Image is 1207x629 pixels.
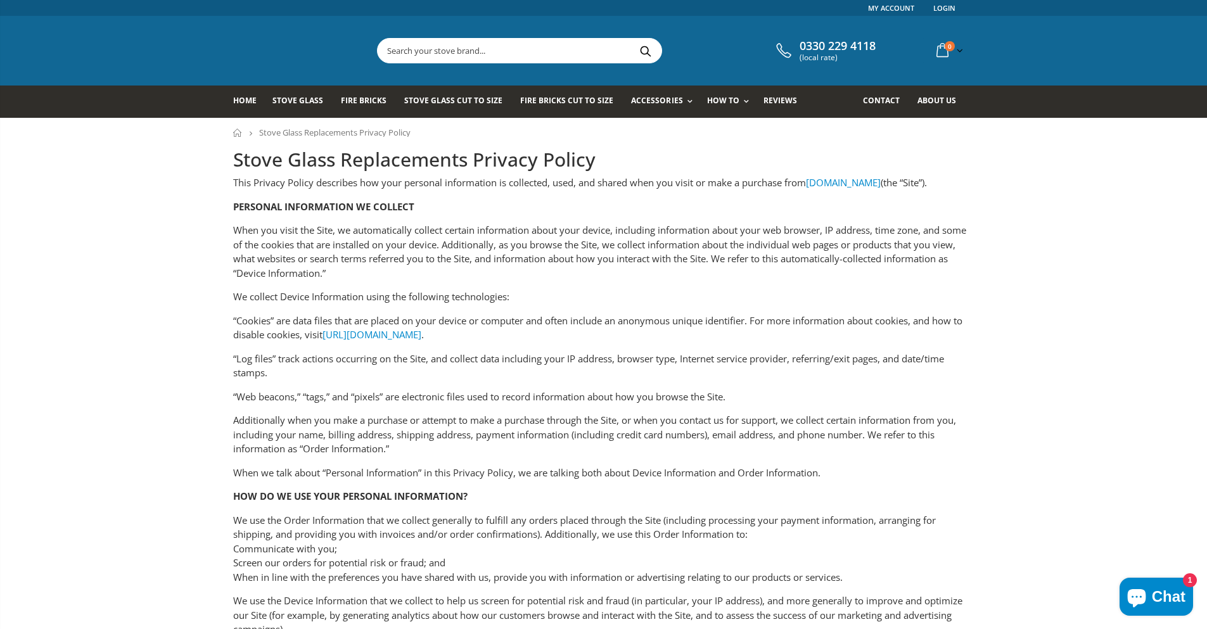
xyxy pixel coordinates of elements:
span: 0 [945,41,955,51]
a: Stove Glass Cut To Size [404,86,512,118]
span: How To [707,95,739,106]
a: Contact [863,86,909,118]
span: Home [233,95,257,106]
span: When we talk about “Personal Information” in this Privacy Policy, we are talking both about Devic... [233,466,821,479]
a: How To [707,86,755,118]
span: HOW DO WE USE YOUR PERSONAL INFORMATION? [233,490,468,502]
a: Home [233,86,266,118]
span: “Cookies” are data files that are placed on your device or computer and often include an anonymou... [233,314,962,341]
inbox-online-store-chat: Shopify online store chat [1116,578,1197,619]
span: When you visit the Site, we automatically collect certain information about your device, includin... [233,224,966,279]
span: Fire Bricks Cut To Size [520,95,613,106]
span: PERSONAL INFORMATION WE COLLECT [233,200,414,213]
button: Search [632,39,660,63]
a: Fire Bricks [341,86,396,118]
a: Accessories [631,86,698,118]
span: “Log files” track actions occurring on the Site, and collect data including your IP address, brow... [233,352,944,379]
a: [URL][DOMAIN_NAME] [323,328,421,341]
a: 0330 229 4118 (local rate) [773,39,876,62]
a: About us [917,86,966,118]
a: 0 [931,38,966,63]
span: . [421,328,424,341]
span: Contact [863,95,900,106]
span: Stove Glass Replacements Privacy Policy [259,127,411,138]
span: About us [917,95,956,106]
a: Reviews [763,86,807,118]
span: This Privacy Policy describes how your personal information is collected, used, and shared when y... [233,176,806,189]
span: Screen our orders for potential risk or fraud; and [233,556,445,569]
span: Reviews [763,95,797,106]
span: Stove Glass [272,95,323,106]
span: We use the Order Information that we collect generally to fulfill any orders placed through the S... [233,514,936,541]
span: Fire Bricks [341,95,386,106]
span: 0330 229 4118 [800,39,876,53]
span: Stove Glass Cut To Size [404,95,502,106]
span: We collect Device Information using the following technologies: [233,290,509,303]
a: Home [233,129,243,137]
a: Stove Glass [272,86,333,118]
input: Search your stove brand... [378,39,803,63]
span: “Web beacons,” “tags,” and “pixels” are electronic files used to record information about how you... [233,390,725,403]
span: Communicate with you; [233,542,337,555]
h1: Stove Glass Replacements Privacy Policy [233,147,974,173]
span: Additionally when you make a purchase or attempt to make a purchase through the Site, or when you... [233,414,956,455]
span: When in line with the preferences you have shared with us, provide you with information or advert... [233,571,843,583]
a: Fire Bricks Cut To Size [520,86,623,118]
a: [DOMAIN_NAME] [806,176,881,189]
span: (the “Site”). [881,176,927,189]
span: (local rate) [800,53,876,62]
span: Accessories [631,95,682,106]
